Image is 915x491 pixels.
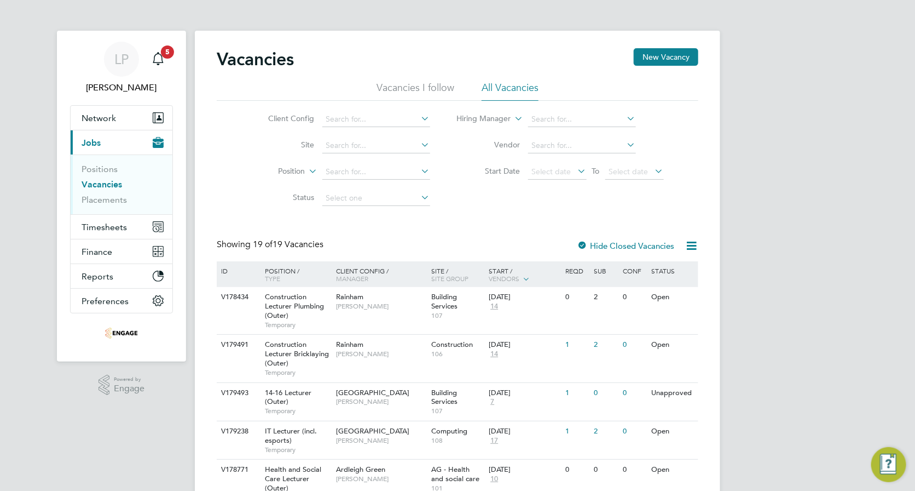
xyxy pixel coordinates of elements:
[589,164,603,178] span: To
[489,397,496,407] span: 7
[592,261,620,280] div: Sub
[432,426,468,436] span: Computing
[71,106,172,130] button: Network
[489,427,560,436] div: [DATE]
[563,335,591,355] div: 1
[265,340,329,368] span: Construction Lecturer Bricklaying (Outer)
[105,324,138,342] img: omniapeople-logo-retina.png
[482,81,538,101] li: All Vacancies
[489,293,560,302] div: [DATE]
[448,113,511,124] label: Hiring Manager
[242,166,305,177] label: Position
[71,239,172,264] button: Finance
[563,460,591,480] div: 0
[532,167,571,176] span: Select date
[82,271,113,282] span: Reports
[82,195,127,205] a: Placements
[489,389,560,398] div: [DATE]
[265,368,331,377] span: Temporary
[432,465,480,483] span: AG - Health and social care
[252,140,315,150] label: Site
[70,324,173,342] a: Go to home page
[218,287,257,307] div: V178434
[322,112,430,127] input: Search for...
[57,31,186,362] nav: Main navigation
[620,335,648,355] div: 0
[377,81,454,101] li: Vacancies I follow
[70,42,173,94] a: LP[PERSON_NAME]
[114,52,129,66] span: LP
[649,460,697,480] div: Open
[457,140,520,150] label: Vendor
[592,335,620,355] div: 2
[257,261,333,288] div: Position /
[489,274,519,283] span: Vendors
[336,436,426,445] span: [PERSON_NAME]
[620,287,648,307] div: 0
[336,426,409,436] span: [GEOGRAPHIC_DATA]
[218,460,257,480] div: V178771
[336,340,363,349] span: Rainham
[432,436,484,445] span: 108
[217,48,294,70] h2: Vacancies
[620,383,648,403] div: 0
[432,388,458,407] span: Building Services
[265,407,331,415] span: Temporary
[528,112,636,127] input: Search for...
[592,460,620,480] div: 0
[432,350,484,358] span: 106
[218,261,257,280] div: ID
[634,48,698,66] button: New Vacancy
[71,289,172,313] button: Preferences
[322,191,430,206] input: Select one
[336,292,363,301] span: Rainham
[336,388,409,397] span: [GEOGRAPHIC_DATA]
[322,164,430,180] input: Search for...
[432,340,473,349] span: Construction
[336,475,426,483] span: [PERSON_NAME]
[336,350,426,358] span: [PERSON_NAME]
[147,42,169,77] a: 5
[486,261,563,289] div: Start /
[563,421,591,442] div: 1
[620,421,648,442] div: 0
[649,383,697,403] div: Unapproved
[265,388,311,407] span: 14-16 Lecturer (Outer)
[265,274,280,283] span: Type
[649,287,697,307] div: Open
[609,167,648,176] span: Select date
[114,384,144,393] span: Engage
[336,465,385,474] span: Ardleigh Green
[489,340,560,350] div: [DATE]
[265,292,324,320] span: Construction Lecturer Plumbing (Outer)
[253,239,273,250] span: 19 of
[322,138,430,153] input: Search for...
[489,350,500,359] span: 14
[429,261,487,288] div: Site /
[457,166,520,176] label: Start Date
[577,241,674,251] label: Hide Closed Vacancies
[871,447,906,482] button: Engage Resource Center
[265,321,331,329] span: Temporary
[99,375,145,396] a: Powered byEngage
[336,274,368,283] span: Manager
[252,192,315,202] label: Status
[489,465,560,475] div: [DATE]
[336,397,426,406] span: [PERSON_NAME]
[432,311,484,320] span: 107
[489,302,500,311] span: 14
[161,45,174,59] span: 5
[649,261,697,280] div: Status
[592,383,620,403] div: 0
[71,155,172,214] div: Jobs
[82,113,116,123] span: Network
[82,247,112,257] span: Finance
[82,296,129,306] span: Preferences
[432,407,484,415] span: 107
[563,287,591,307] div: 0
[336,302,426,311] span: [PERSON_NAME]
[563,383,591,403] div: 1
[620,261,648,280] div: Conf
[489,436,500,446] span: 17
[592,421,620,442] div: 2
